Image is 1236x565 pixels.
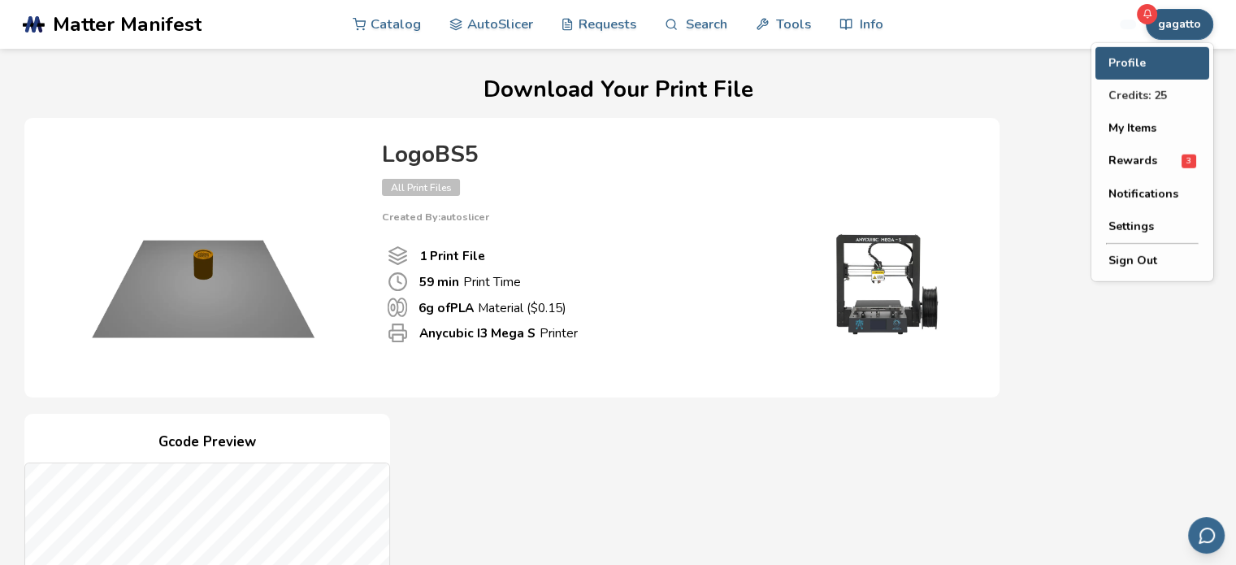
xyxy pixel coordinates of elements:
[419,299,474,316] b: 6 g of PLA
[24,430,390,455] h4: Gcode Preview
[1095,245,1209,277] button: Sign Out
[419,324,578,341] p: Printer
[382,211,967,223] p: Created By: autoslicer
[388,246,408,266] span: Number Of Print files
[1188,517,1225,554] button: Send feedback via email
[1095,211,1209,243] button: Settings
[804,223,967,345] img: Printer
[382,142,967,167] h4: LogoBS5
[382,179,460,196] span: All Print Files
[419,273,521,290] p: Print Time
[1095,112,1209,145] button: My Items
[1108,188,1178,201] span: Notifications
[1146,9,1213,40] button: gagatto
[419,299,566,316] p: Material ($ 0.15 )
[1182,154,1196,168] span: 3
[419,247,485,264] b: 1 Print File
[53,13,202,36] span: Matter Manifest
[388,323,408,343] span: Printer
[24,77,1211,102] h1: Download Your Print File
[388,272,408,292] span: Print Time
[419,324,536,341] b: Anycubic I3 Mega S
[1095,47,1209,80] button: Profile
[41,134,366,378] img: Product
[388,298,407,317] span: Material Used
[419,273,459,290] b: 59 min
[1091,43,1213,281] div: gagatto
[1095,80,1209,112] button: Credits: 25
[1108,154,1157,167] span: Rewards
